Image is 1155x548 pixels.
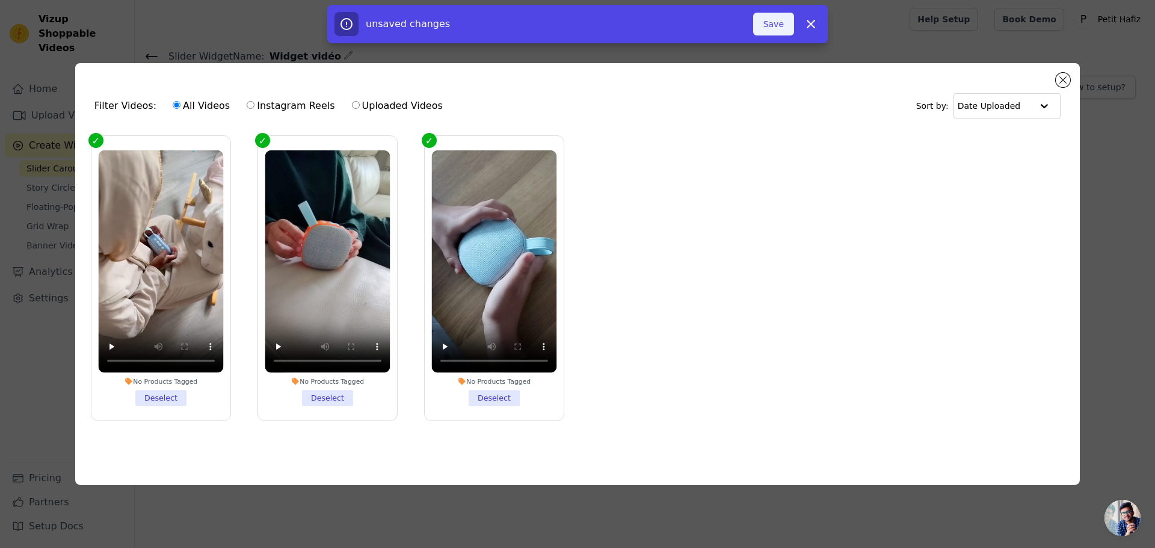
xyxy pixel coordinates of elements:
[98,377,223,386] div: No Products Tagged
[94,92,449,120] div: Filter Videos:
[1104,500,1141,536] div: Ouvrir le chat
[366,18,450,29] span: unsaved changes
[916,93,1061,119] div: Sort by:
[351,98,443,114] label: Uploaded Videos
[265,377,390,386] div: No Products Tagged
[431,377,556,386] div: No Products Tagged
[1056,73,1070,87] button: Close modal
[246,98,335,114] label: Instagram Reels
[172,98,230,114] label: All Videos
[753,13,794,35] button: Save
